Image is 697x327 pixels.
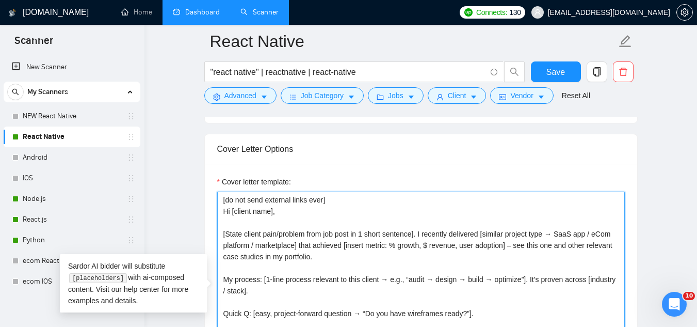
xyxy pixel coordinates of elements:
[240,8,279,17] a: searchScanner
[676,4,693,21] button: setting
[491,69,497,75] span: info-circle
[23,209,121,230] a: React.js
[676,8,693,17] a: setting
[261,93,268,101] span: caret-down
[546,66,565,79] span: Save
[613,61,634,82] button: delete
[613,67,633,76] span: delete
[662,292,687,317] iframe: Intercom live chat
[587,61,607,82] button: copy
[127,133,135,141] span: holder
[204,87,277,104] button: settingAdvancedcaret-down
[289,93,297,101] span: bars
[23,147,121,168] a: Android
[505,67,524,76] span: search
[509,7,521,18] span: 130
[9,5,16,21] img: logo
[538,93,545,101] span: caret-down
[23,127,121,147] a: React Native
[490,87,553,104] button: idcardVendorcaret-down
[12,57,132,77] a: New Scanner
[173,8,220,17] a: dashboardDashboard
[504,61,525,82] button: search
[60,254,207,313] div: Sardor AI bidder will substitute with ai-composed content. Visit our for more examples and details.
[213,93,220,101] span: setting
[619,35,632,48] span: edit
[224,90,256,101] span: Advanced
[377,93,384,101] span: folder
[531,61,581,82] button: Save
[677,8,692,17] span: setting
[368,87,424,104] button: folderJobscaret-down
[210,28,617,54] input: Scanner name...
[281,87,364,104] button: barsJob Categorycaret-down
[476,7,507,18] span: Connects:
[23,106,121,127] a: NEW React Native
[348,93,355,101] span: caret-down
[464,8,473,17] img: upwork-logo.png
[587,67,607,76] span: copy
[127,153,135,162] span: holder
[7,84,24,100] button: search
[4,82,140,313] li: My Scanners
[210,66,486,79] input: Search Freelance Jobs...
[69,273,126,284] code: [placeholders]
[23,251,121,271] a: ecom React Native
[217,134,625,164] div: Cover Letter Options
[127,174,135,182] span: holder
[121,8,152,17] a: homeHome
[127,215,135,224] span: holder
[388,90,403,101] span: Jobs
[23,168,121,189] a: IOS
[23,189,121,209] a: Node.js
[217,176,291,188] label: Cover letter template:
[428,87,487,104] button: userClientcaret-down
[23,230,121,251] a: Python
[6,33,61,55] span: Scanner
[448,90,466,101] span: Client
[127,112,135,120] span: holder
[301,90,344,101] span: Job Category
[8,88,23,96] span: search
[683,292,695,300] span: 10
[23,271,121,292] a: ecom IOS
[127,195,135,203] span: holder
[436,93,444,101] span: user
[470,93,477,101] span: caret-down
[562,90,590,101] a: Reset All
[27,82,68,102] span: My Scanners
[127,236,135,244] span: holder
[4,57,140,77] li: New Scanner
[499,93,506,101] span: idcard
[124,285,159,293] a: help center
[408,93,415,101] span: caret-down
[510,90,533,101] span: Vendor
[534,9,541,16] span: user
